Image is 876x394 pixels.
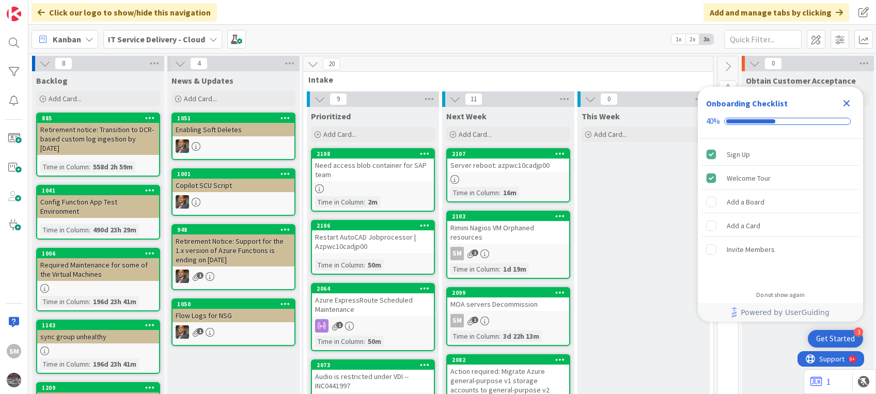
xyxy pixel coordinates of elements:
span: Next Week [446,111,487,121]
div: 2107 [452,150,569,157]
div: 40% [706,117,720,126]
span: : [364,196,365,208]
div: 2073Audio is restricted under VDI --INC0441997 [312,360,434,392]
div: Welcome Tour is complete. [702,167,859,190]
div: 2106 [312,221,434,230]
div: Need access blob container for SAP team [312,159,434,181]
div: Required Maintenance for some of the Virtual Machines [37,258,159,281]
div: Add a Board [727,196,764,208]
div: 2064 [317,285,434,292]
div: 2106 [317,222,434,229]
div: Server reboot: azpwc10cadjp00 [447,159,569,172]
span: Support [22,2,47,14]
div: Retirement Notice: Support for the 1.x version of Azure Functions is ending on [DATE] [173,234,294,266]
div: 2106Restart AutoCAD Jobprocessor | Azpwc10cadjp00 [312,221,434,253]
span: 9 [330,93,347,105]
div: 1143sync group unhealthy [37,321,159,343]
div: Retirement notice: Transition to DCR-based custom log ingestion by [DATE] [37,123,159,155]
div: Invite Members is incomplete. [702,238,859,261]
div: 196d 23h 41m [90,358,139,370]
div: 2107 [447,149,569,159]
div: Time in Column [450,263,499,275]
div: SM [450,314,464,327]
span: 8 [55,57,72,70]
div: DP [173,139,294,153]
div: 1143 [42,322,159,329]
div: 50m [365,336,384,347]
span: 1 [336,322,343,328]
div: 3d 22h 13m [500,330,542,342]
img: DP [176,270,189,283]
span: 1 [472,317,478,323]
div: Restart AutoCAD Jobprocessor | Azpwc10cadjp00 [312,230,434,253]
div: 1041 [37,186,159,195]
div: Get Started [816,334,855,344]
div: 196d 23h 41m [90,296,139,307]
span: This Week [582,111,620,121]
span: 1x [671,34,685,44]
span: 0 [764,57,782,70]
div: 1143 [37,321,159,330]
div: 2099MOA servers Decommission [447,288,569,311]
a: Powered by UserGuiding [703,303,858,322]
div: Do not show again [756,291,805,299]
div: Azure ExpressRoute Scheduled Maintenance [312,293,434,316]
div: Add a Card [727,219,760,232]
span: : [89,296,90,307]
span: : [364,259,365,271]
img: avatar [7,373,21,387]
div: 948 [173,225,294,234]
span: : [499,187,500,198]
span: 1 [197,328,204,335]
div: 2m [365,196,380,208]
div: Enabling Soft Deletes [173,123,294,136]
div: 2108 [317,150,434,157]
div: Sign Up is complete. [702,143,859,166]
div: Time in Column [40,358,89,370]
div: Flow Logs for NSG [173,309,294,322]
div: 1050 [177,301,294,308]
div: Checklist progress: 40% [706,117,855,126]
span: 0 [600,93,618,105]
span: Intake [308,74,700,85]
div: Config Function App Test Environment [37,195,159,218]
div: Time in Column [40,296,89,307]
div: 2108 [312,149,434,159]
span: Prioritized [311,111,351,121]
div: 1006 [37,249,159,258]
span: Add Card... [459,130,492,139]
span: News & Updates [171,75,233,86]
div: Time in Column [315,196,364,208]
div: 1006 [42,250,159,257]
span: : [89,161,90,172]
div: 2108Need access blob container for SAP team [312,149,434,181]
div: 1209 [42,384,159,391]
div: 50m [365,259,384,271]
div: 885 [37,114,159,123]
div: sync group unhealthy [37,330,159,343]
div: 1209 [37,383,159,392]
div: Time in Column [40,161,89,172]
div: DP [173,325,294,339]
div: 2064Azure ExpressRoute Scheduled Maintenance [312,284,434,316]
input: Quick Filter... [724,30,802,49]
div: 558d 2h 59m [90,161,135,172]
b: IT Service Delivery - Cloud [108,34,205,44]
div: Close Checklist [838,95,855,112]
div: Add and manage tabs by clicking [703,3,849,22]
span: : [499,263,500,275]
span: 2x [685,34,699,44]
span: : [364,336,365,347]
div: 1041 [42,187,159,194]
span: 11 [465,93,482,105]
div: 1051Enabling Soft Deletes [173,114,294,136]
div: 885Retirement notice: Transition to DCR-based custom log ingestion by [DATE] [37,114,159,155]
div: 948 [177,226,294,233]
div: MOA servers Decommission [447,297,569,311]
div: 1041Config Function App Test Environment [37,186,159,218]
div: 490d 23h 29m [90,224,139,235]
div: Checklist Container [698,87,863,322]
span: 0 [719,81,737,93]
div: 3 [854,327,863,337]
div: 1051 [177,115,294,122]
